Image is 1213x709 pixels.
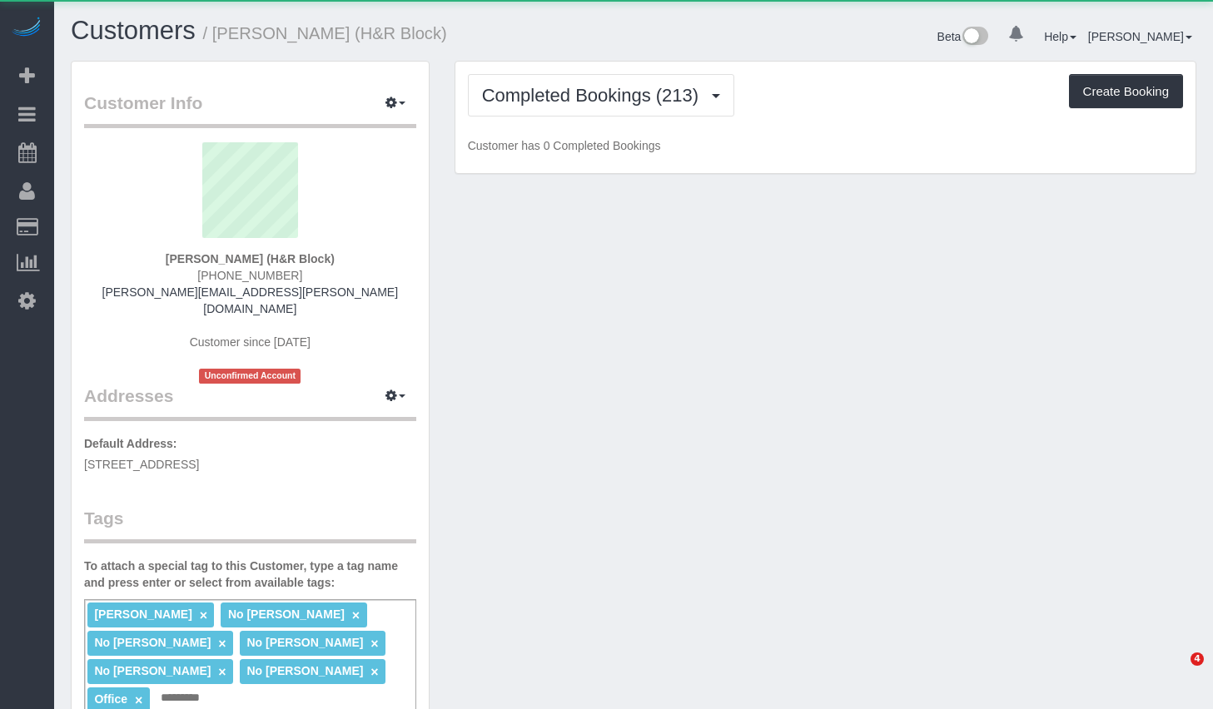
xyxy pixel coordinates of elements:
[203,24,447,42] small: / [PERSON_NAME] (H&R Block)
[94,692,127,706] span: Office
[1191,652,1204,666] span: 4
[482,85,707,106] span: Completed Bookings (213)
[197,269,302,282] span: [PHONE_NUMBER]‬
[246,664,363,677] span: No [PERSON_NAME]
[71,16,196,45] a: Customers
[199,369,301,383] span: Unconfirmed Account
[468,137,1183,154] p: Customer has 0 Completed Bookings
[200,608,207,622] a: ×
[1156,652,1196,692] iframe: Intercom live chat
[228,607,345,621] span: No [PERSON_NAME]
[10,17,43,40] img: Automaid Logo
[352,608,360,622] a: ×
[370,637,378,651] a: ×
[1044,30,1076,43] a: Help
[1088,30,1192,43] a: [PERSON_NAME]
[84,558,416,591] label: To attach a special tag to this Customer, type a tag name and press enter or select from availabl...
[84,506,416,543] legend: Tags
[218,665,226,679] a: ×
[190,335,311,349] span: Customer since [DATE]
[84,91,416,128] legend: Customer Info
[166,252,335,265] strong: [PERSON_NAME] (H&R Block)
[937,30,989,43] a: Beta
[84,435,177,452] label: Default Address:
[94,607,191,621] span: [PERSON_NAME]
[218,637,226,651] a: ×
[468,74,735,117] button: Completed Bookings (213)
[94,664,211,677] span: No [PERSON_NAME]
[961,27,988,48] img: New interface
[102,285,399,315] a: [PERSON_NAME][EMAIL_ADDRESS][PERSON_NAME][DOMAIN_NAME]
[94,636,211,649] span: No [PERSON_NAME]
[135,693,142,707] a: ×
[84,458,199,471] span: [STREET_ADDRESS]
[370,665,378,679] a: ×
[246,636,363,649] span: No [PERSON_NAME]
[1069,74,1183,109] button: Create Booking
